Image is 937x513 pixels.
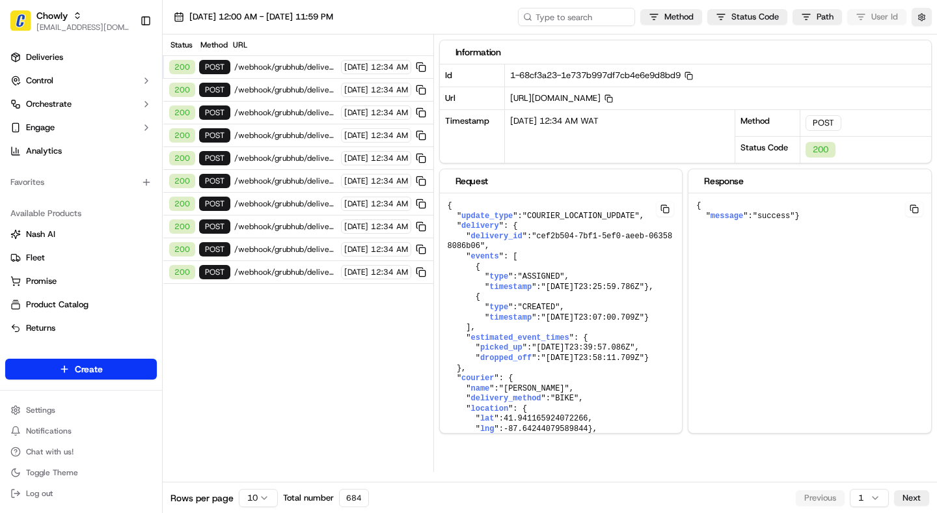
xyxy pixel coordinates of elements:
[36,22,129,33] button: [EMAIL_ADDRESS][DOMAIN_NAME]
[550,394,578,403] span: "BIKE"
[169,151,195,165] div: 200
[711,212,743,221] span: message
[735,109,800,136] div: Method
[169,174,195,188] div: 200
[510,92,613,104] span: [URL][DOMAIN_NAME]
[5,318,157,339] button: Returns
[499,384,569,393] span: "[PERSON_NAME]"
[440,64,505,87] div: Id
[440,110,505,163] div: Timestamp
[26,275,57,287] span: Promise
[371,176,408,186] span: 12:34 AM
[5,224,157,245] button: Nash AI
[489,272,508,281] span: type
[461,374,494,383] span: courier
[518,272,565,281] span: "ASSIGNED"
[26,426,72,436] span: Notifications
[461,212,513,221] span: update_type
[234,199,337,209] span: /webhook/grubhub/deliveryStatusUpdate
[5,422,157,440] button: Notifications
[455,174,667,187] div: Request
[471,252,499,261] span: events
[371,107,408,118] span: 12:34 AM
[199,242,230,256] div: POST
[5,5,135,36] button: ChowlyChowly[EMAIL_ADDRESS][DOMAIN_NAME]
[344,176,368,186] span: [DATE]
[234,221,337,232] span: /webhook/grubhub/deliveryStatusUpdate
[199,219,230,234] div: POST
[440,193,683,463] pre: { " ": , " ": { " ": , " ": [ { " ": , " ": }, { " ": , " ": } ], " ": { " ": , " ": } }, " ": { ...
[471,333,569,342] span: estimated_event_times
[189,11,333,23] span: [DATE] 12:00 AM - [DATE] 11:59 PM
[523,212,640,221] span: "COURIER_LOCATION_UPDATE"
[541,313,644,322] span: "[DATE]T23:07:00.709Z"
[10,275,152,287] a: Promise
[26,467,78,478] span: Toggle Theme
[640,9,702,25] button: Method
[234,107,337,118] span: /webhook/grubhub/deliveryStatusUpdate
[489,313,532,322] span: timestamp
[471,232,523,241] span: delivery_id
[688,193,931,229] pre: { " ": }
[5,294,157,315] button: Product Catalog
[344,244,368,255] span: [DATE]
[26,145,62,157] span: Analytics
[806,142,835,158] div: 200
[10,299,152,311] a: Product Catalog
[504,424,588,434] span: -87.64244079589844
[480,414,495,423] span: lat
[26,405,55,415] span: Settings
[504,414,588,423] span: 41.941165924072266
[344,107,368,118] span: [DATE]
[199,265,230,279] div: POST
[26,229,55,240] span: Nash AI
[26,252,45,264] span: Fleet
[168,8,339,26] button: [DATE] 12:00 AM - [DATE] 11:59 PM
[704,174,916,187] div: Response
[5,141,157,161] a: Analytics
[10,10,31,31] img: Chowly
[471,384,490,393] span: name
[541,354,644,363] span: "[DATE]T23:58:11.709Z"
[731,11,779,23] span: Status Code
[5,271,157,292] button: Promise
[170,492,234,505] span: Rows per page
[371,199,408,209] span: 12:34 AM
[199,83,230,97] div: POST
[344,130,368,141] span: [DATE]
[233,40,428,50] div: URL
[707,9,787,25] button: Status Code
[5,47,157,68] a: Deliveries
[344,267,368,277] span: [DATE]
[10,252,152,264] a: Fleet
[455,46,916,59] div: Information
[199,151,230,165] div: POST
[199,197,230,211] div: POST
[169,60,195,74] div: 200
[169,128,195,143] div: 200
[5,172,157,193] div: Favorites
[26,75,53,87] span: Control
[541,283,644,292] span: "[DATE]T23:25:59.786Z"
[339,489,369,507] div: 684
[36,9,68,22] button: Chowly
[471,394,541,403] span: delivery_method
[26,322,55,334] span: Returns
[234,130,337,141] span: /webhook/grubhub/deliveryStatusUpdate
[371,153,408,163] span: 12:34 AM
[5,359,157,380] button: Create
[26,447,74,457] span: Chat with us!
[371,244,408,255] span: 12:34 AM
[234,176,337,186] span: /webhook/grubhub/deliveryStatusUpdate
[234,244,337,255] span: /webhook/grubhub/deliveryStatusUpdate
[510,70,693,81] span: 1-68cf3a23-1e737b997df7cb4e6e9d8bd9
[10,229,152,240] a: Nash AI
[371,130,408,141] span: 12:34 AM
[480,354,532,363] span: dropped_off
[199,105,230,120] div: POST
[5,94,157,115] button: Orchestrate
[371,62,408,72] span: 12:34 AM
[283,492,334,504] span: Total number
